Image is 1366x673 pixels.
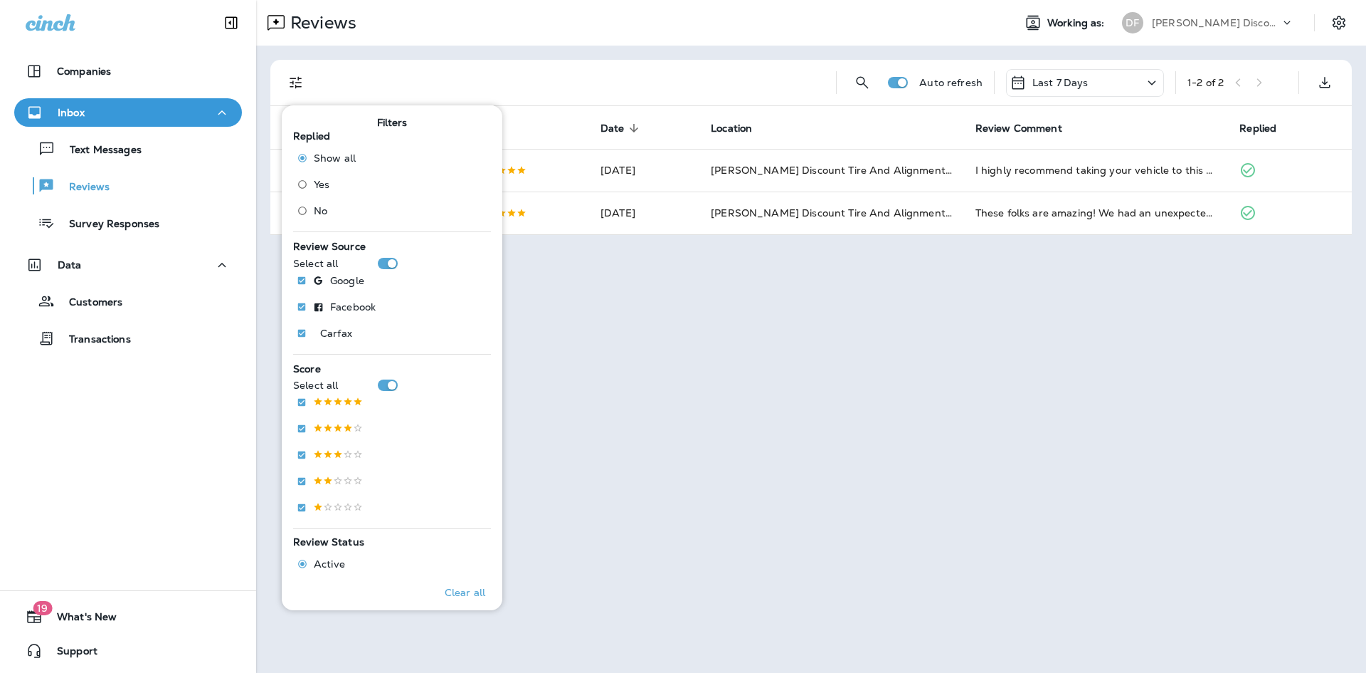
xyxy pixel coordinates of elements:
[600,122,643,135] span: Date
[445,587,485,598] p: Clear all
[314,558,345,570] span: Active
[285,12,356,33] p: Reviews
[439,575,491,610] button: Clear all
[43,611,117,628] span: What's New
[293,536,364,548] span: Review Status
[848,68,877,97] button: Search Reviews
[55,333,131,347] p: Transactions
[589,192,699,234] td: [DATE]
[293,130,330,142] span: Replied
[55,296,122,310] p: Customers
[975,122,1062,135] span: Review Comment
[711,164,1180,177] span: [PERSON_NAME] Discount Tire And Alignment - [GEOGRAPHIC_DATA] ([STREET_ADDRESS])
[33,601,52,615] span: 19
[314,152,356,164] span: Show all
[1239,122,1295,135] span: Replied
[377,117,408,129] span: Filters
[711,122,752,135] span: Location
[1047,17,1108,29] span: Working as:
[211,9,251,37] button: Collapse Sidebar
[55,218,159,231] p: Survey Responses
[330,301,376,313] p: Facebook
[711,122,771,135] span: Location
[43,645,97,662] span: Support
[1239,122,1276,135] span: Replied
[293,362,321,375] span: Score
[919,77,983,88] p: Auto refresh
[330,275,364,286] p: Google
[711,207,1180,219] span: [PERSON_NAME] Discount Tire And Alignment - [GEOGRAPHIC_DATA] ([STREET_ADDRESS])
[1032,77,1089,88] p: Last 7 Days
[1187,77,1224,88] div: 1 - 2 of 2
[293,380,338,391] p: Select all
[14,57,242,85] button: Companies
[314,179,329,190] span: Yes
[14,171,242,201] button: Reviews
[55,181,110,194] p: Reviews
[314,205,327,216] span: No
[293,258,338,269] p: Select all
[975,163,1217,177] div: I highly recommend taking your vehicle to this store. They are very honest about the issues with ...
[14,98,242,127] button: Inbox
[1152,17,1280,28] p: [PERSON_NAME] Discount Tire & Alignment
[58,107,85,118] p: Inbox
[57,66,111,77] p: Companies
[14,602,242,631] button: 19What's New
[975,206,1217,220] div: These folks are amazing! We had an unexpected tire issue while on vacation. Their service was qui...
[320,328,352,339] p: Carfax
[293,240,366,253] span: Review Source
[14,251,242,279] button: Data
[589,149,699,192] td: [DATE]
[282,68,310,97] button: Filters
[1311,68,1339,97] button: Export as CSV
[282,97,502,610] div: Filters
[14,134,242,164] button: Text Messages
[975,122,1081,135] span: Review Comment
[58,259,82,271] p: Data
[55,144,142,157] p: Text Messages
[14,208,242,238] button: Survey Responses
[1122,12,1143,33] div: DF
[600,122,625,135] span: Date
[14,286,242,316] button: Customers
[14,323,242,353] button: Transactions
[1326,10,1352,36] button: Settings
[14,637,242,665] button: Support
